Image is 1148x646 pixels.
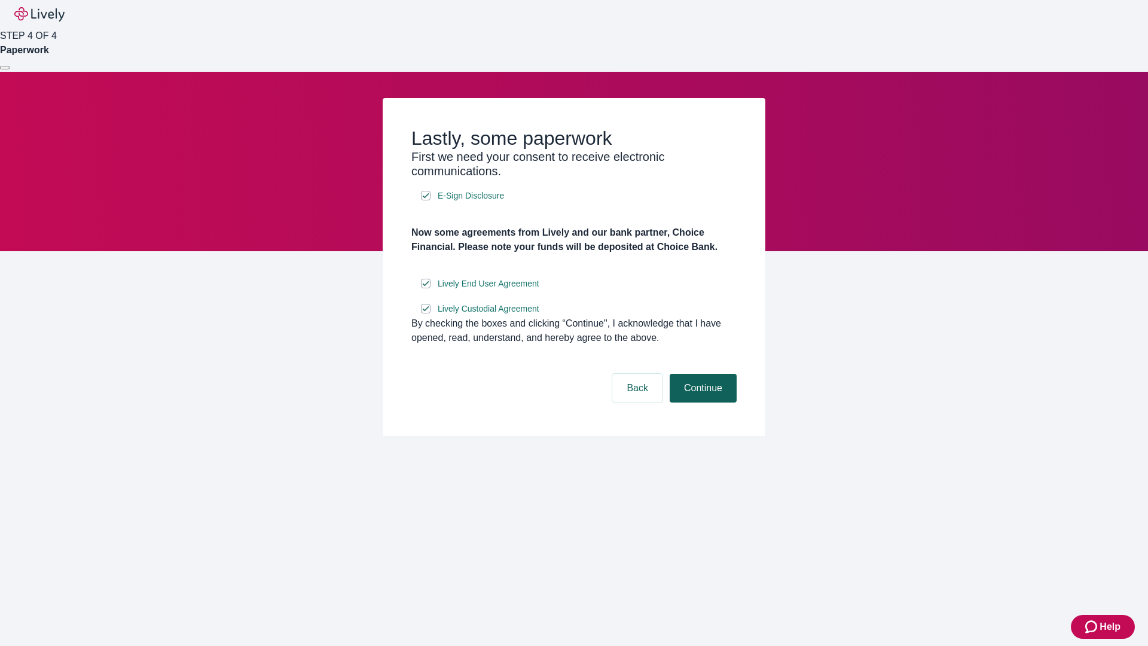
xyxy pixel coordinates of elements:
span: Lively Custodial Agreement [438,303,539,315]
a: e-sign disclosure document [435,188,506,203]
div: By checking the boxes and clicking “Continue", I acknowledge that I have opened, read, understand... [411,316,737,345]
h2: Lastly, some paperwork [411,127,737,150]
h3: First we need your consent to receive electronic communications. [411,150,737,178]
button: Continue [670,374,737,403]
button: Zendesk support iconHelp [1071,615,1135,639]
span: E-Sign Disclosure [438,190,504,202]
button: Back [612,374,662,403]
a: e-sign disclosure document [435,301,542,316]
a: e-sign disclosure document [435,276,542,291]
svg: Zendesk support icon [1085,620,1100,634]
span: Lively End User Agreement [438,278,539,290]
h4: Now some agreements from Lively and our bank partner, Choice Financial. Please note your funds wi... [411,226,737,254]
span: Help [1100,620,1120,634]
img: Lively [14,7,65,22]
